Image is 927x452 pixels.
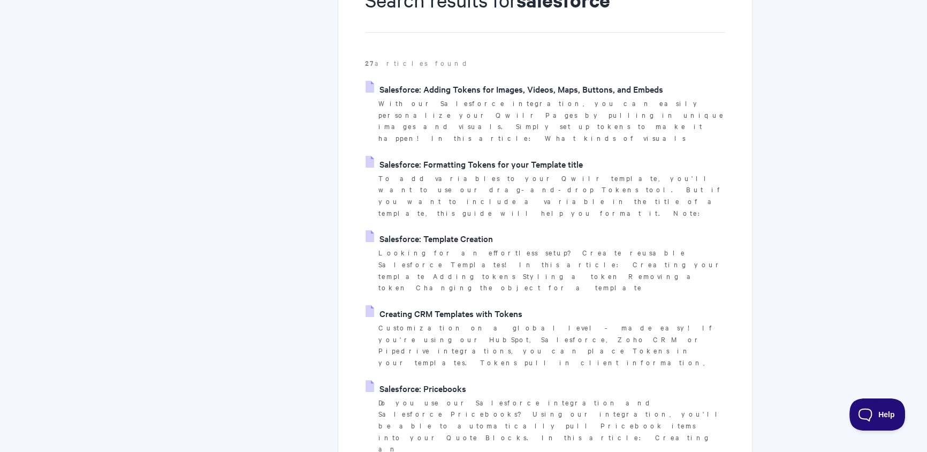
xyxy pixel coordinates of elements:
[365,57,725,69] p: articles found
[378,172,725,219] p: To add variables to your Qwilr template, you'll want to use our drag-and-drop Tokens tool. But if...
[849,398,906,431] iframe: Toggle Customer Support
[366,156,583,172] a: Salesforce: Formatting Tokens for your Template title
[378,322,725,368] p: Customization on a global level - made easy! If you're using our HubSpot, Salesforce, Zoho CRM or...
[378,247,725,293] p: Looking for an effortless setup? Create reusable Salesforce Templates! In this article: Creating ...
[378,97,725,144] p: With our Salesforce integration, you can easily personalize your Qwilr Pages by pulling in unique...
[366,305,522,321] a: Creating CRM Templates with Tokens
[366,380,466,396] a: Salesforce: Pricebooks
[366,230,493,246] a: Salesforce: Template Creation
[365,58,375,68] strong: 27
[366,81,663,97] a: Salesforce: Adding Tokens for Images, Videos, Maps, Buttons, and Embeds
